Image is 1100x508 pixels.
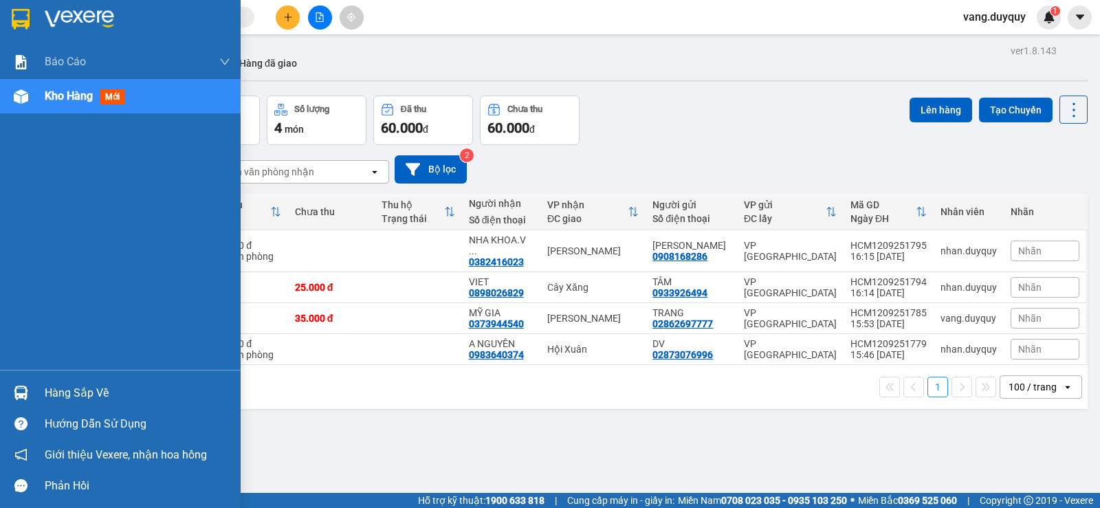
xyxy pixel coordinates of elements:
div: Chưa thu [295,206,368,217]
span: Hỗ trợ kỹ thuật: [418,493,544,508]
div: 0898026829 [469,287,524,298]
th: Toggle SortBy [737,194,844,230]
span: Nhãn [1018,313,1042,324]
span: 60.000 [381,120,423,136]
button: Số lượng4món [267,96,366,145]
div: Người nhận [469,198,533,209]
img: logo-vxr [12,9,30,30]
th: Toggle SortBy [540,194,646,230]
div: 0373944540 [469,318,524,329]
div: VP [GEOGRAPHIC_DATA] [744,276,837,298]
th: Toggle SortBy [844,194,934,230]
sup: 2 [460,148,474,162]
svg: open [369,166,380,177]
div: HTTT [214,213,270,224]
span: ... [469,245,477,256]
div: DV [652,338,730,349]
div: Trạng thái [382,213,443,224]
div: VP [GEOGRAPHIC_DATA] [744,307,837,329]
div: Nhãn [1011,206,1079,217]
span: Kho hàng [45,89,93,102]
th: Toggle SortBy [375,194,461,230]
div: ver 1.8.143 [1011,43,1057,58]
div: HCM1209251795 [850,240,927,251]
div: Hàng sắp về [45,383,230,404]
div: HAO LAM [652,240,730,251]
div: Cây Xăng [547,282,639,293]
div: vang.duyquy [940,313,997,324]
div: Chọn văn phòng nhận [219,165,314,179]
div: 16:15 [DATE] [850,251,927,262]
div: Thu hộ [382,199,443,210]
span: Báo cáo [45,53,86,70]
div: 0382416023 [469,256,524,267]
span: notification [14,448,27,461]
div: nhan.duyquy [940,282,997,293]
div: 0933926494 [652,287,707,298]
div: Hướng dẫn sử dụng [45,414,230,434]
div: Hội Xuân [547,344,639,355]
div: Người gửi [652,199,730,210]
div: HCM1209251785 [850,307,927,318]
span: ⚪️ [850,498,855,503]
button: aim [340,5,364,30]
div: 20.000 đ [214,240,281,251]
div: Số lượng [294,104,329,114]
strong: 1900 633 818 [485,495,544,506]
span: Giới thiệu Vexere, nhận hoa hồng [45,446,207,463]
div: Tại văn phòng [214,251,281,262]
div: VIET [469,276,533,287]
div: ĐC giao [547,213,628,224]
svg: open [1062,382,1073,393]
button: caret-down [1068,5,1092,30]
span: Nhãn [1018,282,1042,293]
button: Hàng đã giao [228,47,308,80]
div: Số điện thoại [469,214,533,225]
div: 25.000 đ [295,282,368,293]
div: nhan.duyquy [940,245,997,256]
span: message [14,479,27,492]
div: Đã thu [214,199,270,210]
div: A NGUYÊN [469,338,533,349]
span: món [285,124,304,135]
span: | [555,493,557,508]
strong: 0708 023 035 - 0935 103 250 [721,495,847,506]
div: TÂM [652,276,730,287]
img: solution-icon [14,55,28,69]
div: Ngày ĐH [850,213,916,224]
span: đ [529,124,535,135]
div: Tại văn phòng [214,349,281,360]
div: 02862697777 [652,318,713,329]
div: 02873076996 [652,349,713,360]
span: 1 [1053,6,1057,16]
img: warehouse-icon [14,386,28,400]
div: Chưa thu [507,104,542,114]
button: Đã thu60.000đ [373,96,473,145]
button: file-add [308,5,332,30]
button: Lên hàng [910,98,972,122]
span: caret-down [1074,11,1086,23]
div: Số điện thoại [652,213,730,224]
div: nhan.duyquy [940,344,997,355]
div: [PERSON_NAME] [547,313,639,324]
span: file-add [315,12,324,22]
div: Nhân viên [940,206,997,217]
div: 35.000 đ [295,313,368,324]
div: VP [GEOGRAPHIC_DATA] [744,240,837,262]
div: NHA KHOA.VK SG [469,234,533,256]
span: Nhãn [1018,245,1042,256]
span: copyright [1024,496,1033,505]
span: Nhãn [1018,344,1042,355]
div: MỸ GIA [469,307,533,318]
div: 0983640374 [469,349,524,360]
div: VP [GEOGRAPHIC_DATA] [744,338,837,360]
button: Tạo Chuyến [979,98,1053,122]
span: aim [346,12,356,22]
div: HCM1209251794 [850,276,927,287]
span: down [219,56,230,67]
div: VP nhận [547,199,628,210]
div: HCM1209251779 [850,338,927,349]
div: [PERSON_NAME] [547,245,639,256]
button: Bộ lọc [395,155,467,184]
div: VP gửi [744,199,826,210]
